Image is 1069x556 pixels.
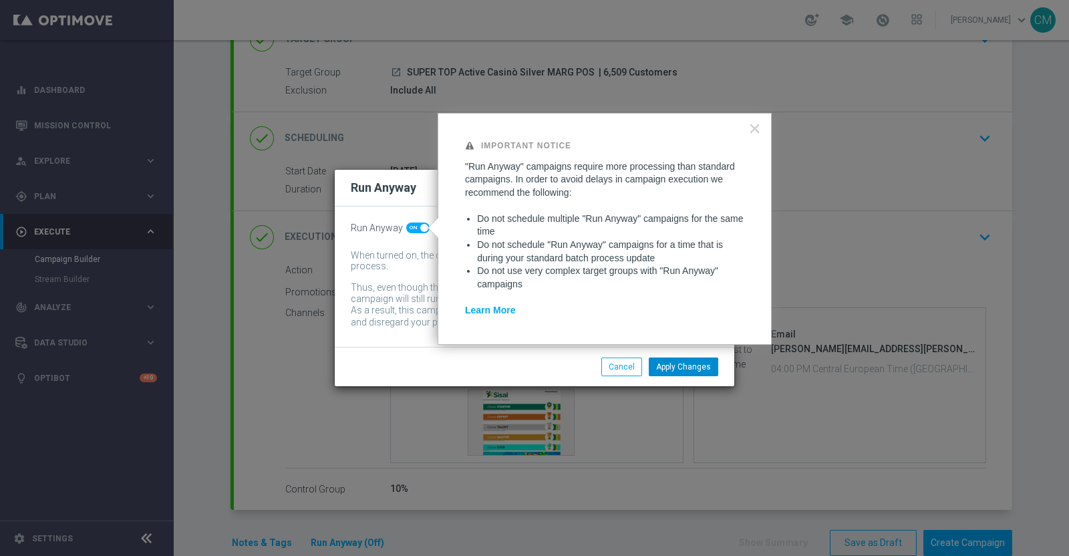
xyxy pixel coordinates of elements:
strong: Important Notice [481,141,571,150]
span: Run Anyway [351,223,403,234]
div: As a result, this campaign might include customers whose data has been changed and disregard your... [351,305,698,331]
h2: Run Anyway [351,180,416,196]
li: Do not schedule "Run Anyway" campaigns for a time that is during your standard batch process update [477,239,744,265]
a: Learn More [465,305,515,315]
p: "Run Anyway" campaigns require more processing than standard campaigns. In order to avoid delays ... [465,160,744,200]
button: Close [748,118,761,139]
div: When turned on, the campaign will be executed regardless of your site's batch-data process. [351,250,698,273]
div: Thus, even though the batch-data process might not be complete by then, the campaign will still r... [351,282,698,305]
button: Apply Changes [649,358,718,376]
button: Cancel [601,358,642,376]
li: Do not schedule multiple "Run Anyway" campaigns for the same time [477,213,744,239]
li: Do not use very complex target groups with "Run Anyway" campaigns [477,265,744,291]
